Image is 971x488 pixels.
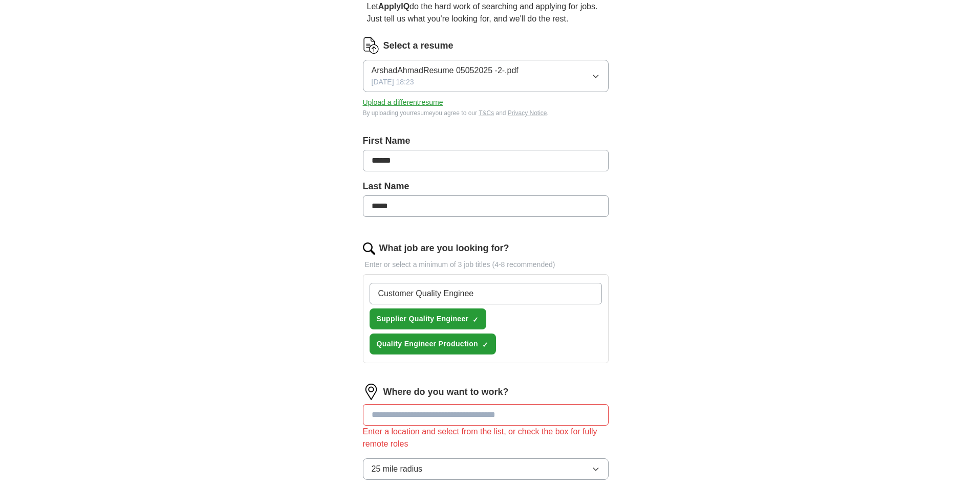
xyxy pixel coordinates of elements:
span: [DATE] 18:23 [372,77,414,87]
button: Upload a differentresume [363,97,443,108]
button: Quality Engineer Production✓ [370,334,496,354]
span: ✓ [472,316,479,324]
label: First Name [363,134,609,148]
img: search.png [363,242,375,255]
p: Enter or select a minimum of 3 job titles (4-8 recommended) [363,259,609,270]
img: CV Icon [363,37,379,54]
label: What job are you looking for? [379,241,509,255]
div: By uploading your resume you agree to our and . [363,108,609,118]
input: Type a job title and press enter [370,283,602,304]
label: Where do you want to work? [383,385,509,399]
img: location.png [363,384,379,400]
button: ArshadAhmadResume 05052025 -2-.pdf[DATE] 18:23 [363,60,609,92]
button: 25 mile radius [363,458,609,480]
strong: ApplyIQ [378,2,409,11]
div: Enter a location and select from the list, or check the box for fully remote roles [363,426,609,450]
span: ArshadAhmadResume 05052025 -2-.pdf [372,64,519,77]
label: Select a resume [383,39,454,53]
span: ✓ [482,341,488,349]
a: T&Cs [479,109,494,117]
span: 25 mile radius [372,463,423,475]
span: Supplier Quality Engineer [377,314,469,324]
label: Last Name [363,180,609,193]
a: Privacy Notice [508,109,547,117]
span: Quality Engineer Production [377,339,478,349]
button: Supplier Quality Engineer✓ [370,308,487,329]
